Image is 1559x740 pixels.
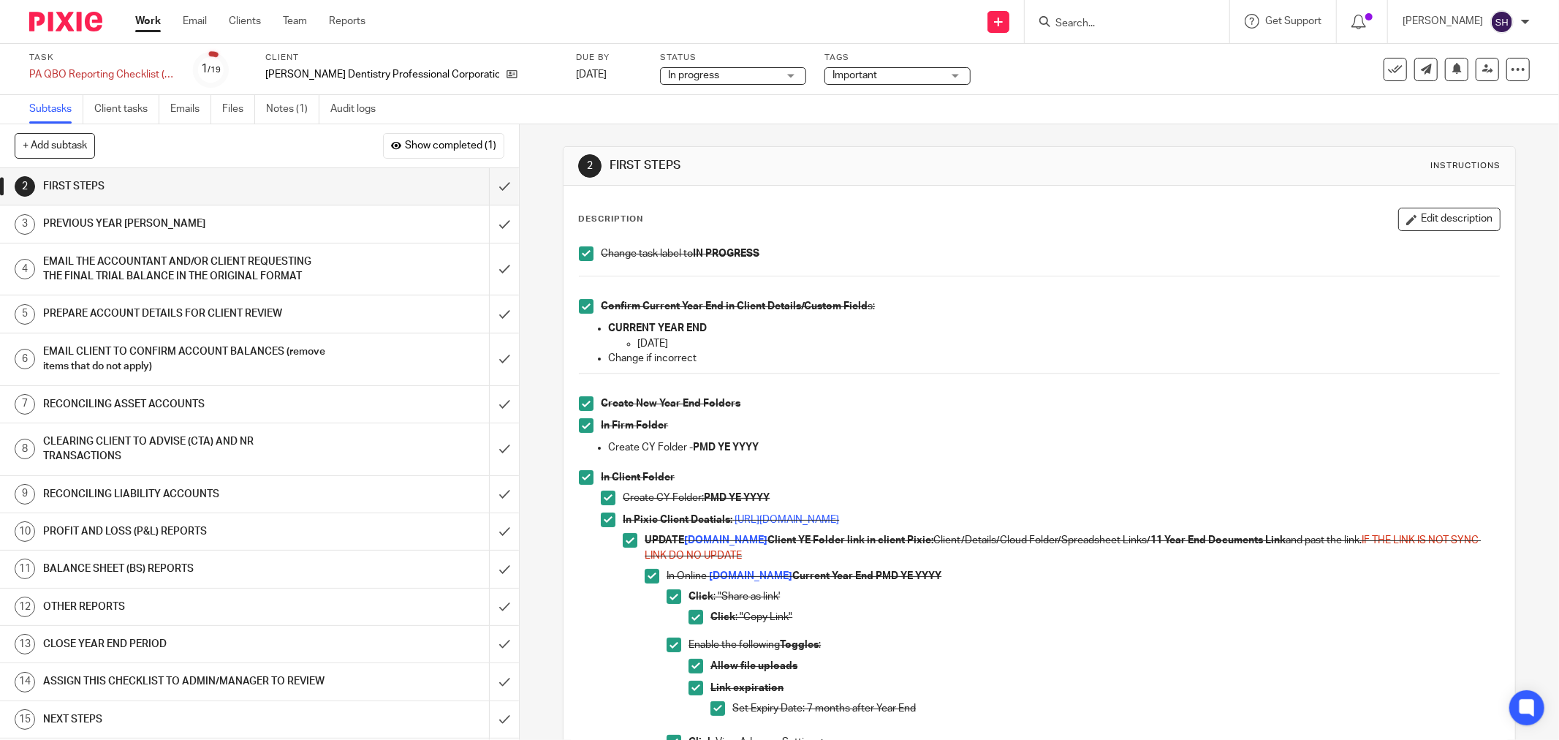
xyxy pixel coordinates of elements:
[43,483,331,505] h1: RECONCILING LIABILITY ACCOUNTS
[689,592,713,602] strong: Click
[693,442,759,453] strong: PMD YE YYYY
[601,246,1500,261] p: Change task label to
[135,14,161,29] a: Work
[43,175,331,197] h1: FIRST STEPS
[15,176,35,197] div: 2
[15,672,35,692] div: 14
[283,14,307,29] a: Team
[735,515,839,525] a: [URL][DOMAIN_NAME]
[1430,160,1501,172] div: Instructions
[1403,14,1483,29] p: [PERSON_NAME]
[330,95,387,124] a: Audit logs
[15,133,95,158] button: + Add subtask
[15,521,35,542] div: 10
[668,70,719,80] span: In progress
[645,533,1500,563] p: Client/Details/Cloud Folder/Spreadsheet Links/ and past the link.
[15,597,35,617] div: 12
[29,52,175,64] label: Task
[578,214,643,225] p: Description
[405,140,496,152] span: Show completed (1)
[43,303,331,325] h1: PREPARE ACCOUNT DETAILS FOR CLIENT REVIEW
[43,633,331,655] h1: CLOSE YEAR END PERIOD
[1150,535,1286,545] strong: 11 Year End Documents Link
[710,610,1500,624] p: : "Copy Link"
[710,683,784,693] strong: Link expiration
[601,299,1500,314] p: s:
[15,559,35,579] div: 11
[576,69,607,80] span: [DATE]
[15,349,35,369] div: 6
[265,52,558,64] label: Client
[43,558,331,580] h1: BALANCE SHEET (BS) REPORTS
[170,95,211,124] a: Emails
[623,491,1500,505] p: Create CY Folder:
[710,612,735,622] strong: Click
[578,154,602,178] div: 2
[43,393,331,415] h1: RECONCILING ASSET ACCOUNTS
[704,493,770,503] strong: PMD YE YYYY
[266,95,319,124] a: Notes (1)
[43,341,331,378] h1: EMAIL CLIENT TO CONFIRM ACCOUNT BALANCES (remove items that do not apply)
[689,638,1500,652] p: Enable the following :
[15,709,35,730] div: 15
[623,515,732,525] strong: In Pixie Client Deatials:
[645,535,684,545] strong: UPDATE
[43,596,331,618] h1: OTHER REPORTS
[15,394,35,415] div: 7
[576,52,642,64] label: Due by
[710,661,797,671] strong: Allow file uploads
[43,431,331,468] h1: CLEARING CLIENT TO ADVISE (CTA) AND NR TRANSACTIONS
[183,14,207,29] a: Email
[1054,18,1186,31] input: Search
[824,52,971,64] label: Tags
[229,14,261,29] a: Clients
[1265,16,1321,26] span: Get Support
[689,589,1500,604] p: : "Share as link'
[709,571,792,581] a: [DOMAIN_NAME]
[608,323,707,333] strong: CURRENT YEAR END
[684,535,767,545] a: [DOMAIN_NAME]
[29,67,175,82] div: PA QBO Reporting Checklist (Year-End) (prior to handing off to CPA)
[15,214,35,235] div: 3
[732,701,1500,716] p: Set Expiry Date: 7 months after Year End
[43,709,331,730] h1: NEXT STEPS
[15,634,35,654] div: 13
[608,351,1500,366] p: Change if incorrect
[667,569,1500,584] p: In Online
[43,251,331,288] h1: EMAIL THE ACCOUNTANT AND/OR CLIENT REQUESTING THE FINAL TRIAL BALANCE IN THE ORIGINAL FORMAT
[832,70,877,80] span: Important
[15,484,35,505] div: 9
[43,521,331,543] h1: PROFIT AND LOSS (P&L) REPORTS
[29,95,83,124] a: Subtasks
[15,304,35,325] div: 5
[601,399,740,409] strong: Create New Year End Folders
[208,66,221,74] small: /19
[43,671,331,692] h1: ASSIGN THIS CHECKLIST TO ADMIN/MANAGER TO REVIEW
[329,14,365,29] a: Reports
[94,95,159,124] a: Client tasks
[767,535,933,545] strong: Client YE Folder link in client Pixie:
[601,420,668,431] strong: In Firm Folder
[637,336,1500,351] p: [DATE]
[202,61,221,78] div: 1
[645,535,1481,560] span: IF THE LINK IS NOT SYNC LINK DO NO UPDATE
[265,67,499,82] p: [PERSON_NAME] Dentistry Professional Corporation, trading as [PERSON_NAME]
[792,571,941,581] strong: Current Year End PMD YE YYYY
[222,95,255,124] a: Files
[43,213,331,235] h1: PREVIOUS YEAR [PERSON_NAME]
[1398,208,1501,231] button: Edit description
[15,439,35,459] div: 8
[693,249,759,259] strong: IN PROGRESS
[780,640,819,650] strong: Toggles
[601,472,675,483] strong: In Client Folder
[29,12,102,31] img: Pixie
[601,301,868,312] strong: Confirm Current Year End in Client Details/Custom Field
[608,440,1500,455] p: Create CY Folder -
[383,133,504,158] button: Show completed (1)
[610,158,1071,173] h1: FIRST STEPS
[1490,10,1514,34] img: svg%3E
[15,259,35,279] div: 4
